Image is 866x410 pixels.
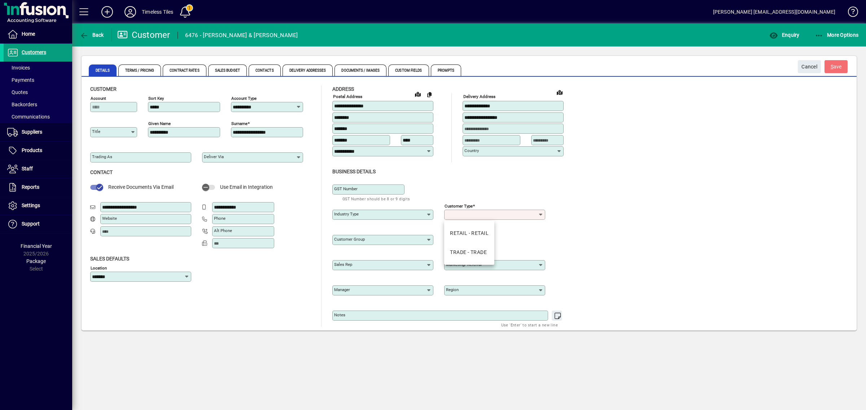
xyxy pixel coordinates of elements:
[4,142,72,160] a: Products
[283,64,333,76] span: Delivery Addresses
[813,28,861,41] button: More Options
[4,123,72,141] a: Suppliers
[204,154,224,159] mat-label: Deliver via
[450,229,489,237] div: RETAIL - RETAIL
[208,64,247,76] span: Sales Budget
[26,258,46,264] span: Package
[91,265,107,270] mat-label: Location
[80,32,104,38] span: Back
[92,129,100,134] mat-label: Title
[769,32,799,38] span: Enquiry
[7,102,37,107] span: Backorders
[334,287,350,292] mat-label: Manager
[96,5,119,18] button: Add
[220,184,273,190] span: Use Email in Integration
[22,184,39,190] span: Reports
[148,96,164,101] mat-label: Sort key
[464,148,479,153] mat-label: Country
[446,287,459,292] mat-label: Region
[7,65,30,71] span: Invoices
[231,121,248,126] mat-label: Surname
[249,64,281,76] span: Contacts
[89,64,117,76] span: Details
[334,262,352,267] mat-label: Sales rep
[831,64,834,70] span: S
[78,28,106,41] button: Back
[22,129,42,135] span: Suppliers
[801,61,817,73] span: Cancel
[713,6,835,18] div: [PERSON_NAME] [EMAIL_ADDRESS][DOMAIN_NAME]
[185,30,298,41] div: 6476 - [PERSON_NAME] & [PERSON_NAME]
[92,154,112,159] mat-label: Trading as
[90,169,113,175] span: Contact
[90,256,129,262] span: Sales defaults
[4,86,72,98] a: Quotes
[444,243,494,262] mat-option: TRADE - TRADE
[22,31,35,37] span: Home
[72,28,112,41] app-page-header-button: Back
[117,29,170,41] div: Customer
[22,221,40,227] span: Support
[4,160,72,178] a: Staff
[22,49,46,55] span: Customers
[4,98,72,111] a: Backorders
[214,216,226,221] mat-label: Phone
[444,224,494,243] mat-option: RETAIL - RETAIL
[4,197,72,215] a: Settings
[4,111,72,123] a: Communications
[843,1,857,25] a: Knowledge Base
[450,249,487,256] div: TRADE - TRADE
[119,5,142,18] button: Profile
[815,32,859,38] span: More Options
[21,243,52,249] span: Financial Year
[798,60,821,73] button: Cancel
[334,64,386,76] span: Documents / Images
[142,6,173,18] div: Timeless Tiles
[22,166,33,171] span: Staff
[431,64,462,76] span: Prompts
[334,186,358,191] mat-label: GST Number
[332,86,354,92] span: Address
[118,64,161,76] span: Terms / Pricing
[825,60,848,73] button: Save
[22,202,40,208] span: Settings
[767,28,801,41] button: Enquiry
[7,77,34,83] span: Payments
[831,61,842,73] span: ave
[332,169,376,174] span: Business details
[148,121,171,126] mat-label: Given name
[554,86,565,98] a: View on map
[7,114,50,120] span: Communications
[445,203,473,208] mat-label: Customer type
[22,147,42,153] span: Products
[214,228,232,233] mat-label: Alt Phone
[91,96,106,101] mat-label: Account
[108,184,174,190] span: Receive Documents Via Email
[412,88,424,100] a: View on map
[342,195,410,203] mat-hint: GST Number should be 8 or 9 digits
[334,211,359,217] mat-label: Industry type
[4,74,72,86] a: Payments
[388,64,429,76] span: Custom Fields
[424,89,435,100] button: Copy to Delivery address
[163,64,206,76] span: Contract Rates
[231,96,257,101] mat-label: Account Type
[334,237,365,242] mat-label: Customer group
[4,178,72,196] a: Reports
[334,312,345,317] mat-label: Notes
[501,321,558,329] mat-hint: Use 'Enter' to start a new line
[4,25,72,43] a: Home
[7,89,28,95] span: Quotes
[90,86,117,92] span: Customer
[4,215,72,233] a: Support
[102,216,117,221] mat-label: Website
[4,62,72,74] a: Invoices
